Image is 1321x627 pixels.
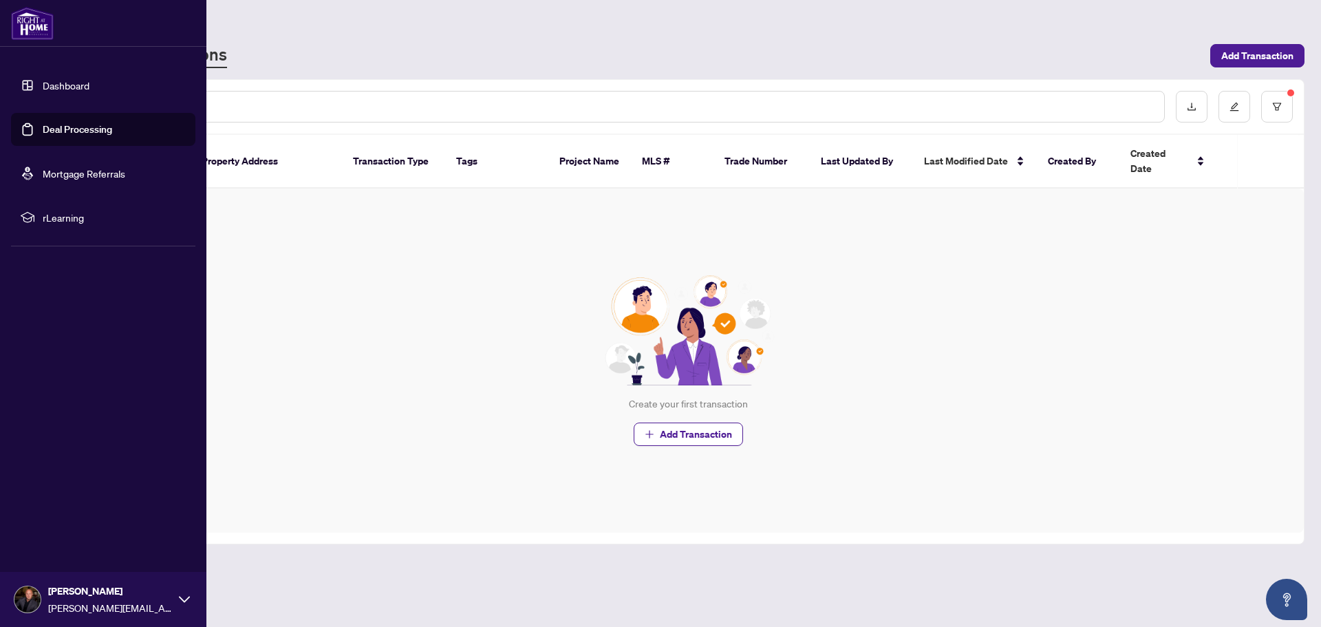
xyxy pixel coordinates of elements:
span: plus [645,429,654,439]
span: edit [1229,102,1239,111]
button: filter [1261,91,1293,123]
button: edit [1218,91,1250,123]
th: Transaction Type [342,135,445,189]
span: download [1187,102,1196,111]
span: [PERSON_NAME] [48,584,172,599]
button: Open asap [1266,579,1307,620]
th: Trade Number [713,135,810,189]
span: Created Date [1130,146,1188,176]
button: Add Transaction [1210,44,1304,67]
span: Add Transaction [660,423,732,445]
button: download [1176,91,1207,123]
span: Add Transaction [1221,45,1293,67]
th: MLS # [631,135,713,189]
th: Created Date [1119,135,1216,189]
th: Last Modified Date [913,135,1037,189]
th: Project Name [548,135,631,189]
th: Created By [1037,135,1119,189]
span: Last Modified Date [924,153,1008,169]
a: Dashboard [43,79,89,92]
span: [PERSON_NAME][EMAIL_ADDRESS][DOMAIN_NAME] [48,600,172,615]
a: Deal Processing [43,123,112,136]
img: logo [11,7,54,40]
img: Null State Icon [599,275,777,385]
th: Property Address [191,135,342,189]
img: Profile Icon [14,586,41,613]
button: Add Transaction [634,423,743,446]
span: rLearning [43,210,186,225]
th: Last Updated By [810,135,913,189]
th: Tags [445,135,548,189]
div: Create your first transaction [629,396,748,412]
span: filter [1272,102,1282,111]
a: Mortgage Referrals [43,167,125,180]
